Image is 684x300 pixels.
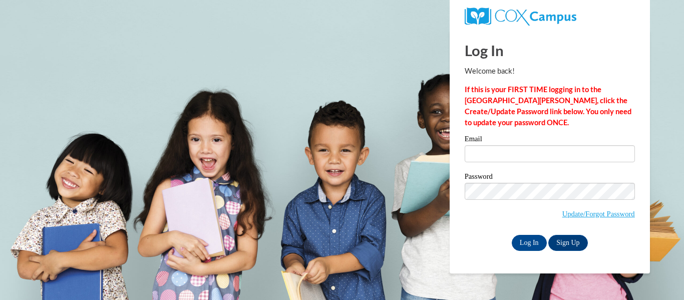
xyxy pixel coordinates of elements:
[562,210,635,218] a: Update/Forgot Password
[465,66,635,77] p: Welcome back!
[465,173,635,183] label: Password
[512,235,547,251] input: Log In
[465,12,576,20] a: COX Campus
[465,85,631,127] strong: If this is your FIRST TIME logging in to the [GEOGRAPHIC_DATA][PERSON_NAME], click the Create/Upd...
[465,135,635,145] label: Email
[465,40,635,61] h1: Log In
[548,235,587,251] a: Sign Up
[465,8,576,26] img: COX Campus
